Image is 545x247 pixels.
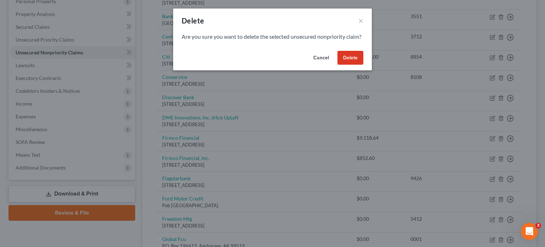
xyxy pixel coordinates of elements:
[358,16,363,25] button: ×
[535,223,541,229] span: 3
[521,223,538,240] iframe: Intercom live chat
[337,51,363,65] button: Delete
[182,33,363,41] p: Are you sure you want to delete the selected unsecured nonpriority claim?
[182,16,204,26] div: Delete
[308,51,335,65] button: Cancel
